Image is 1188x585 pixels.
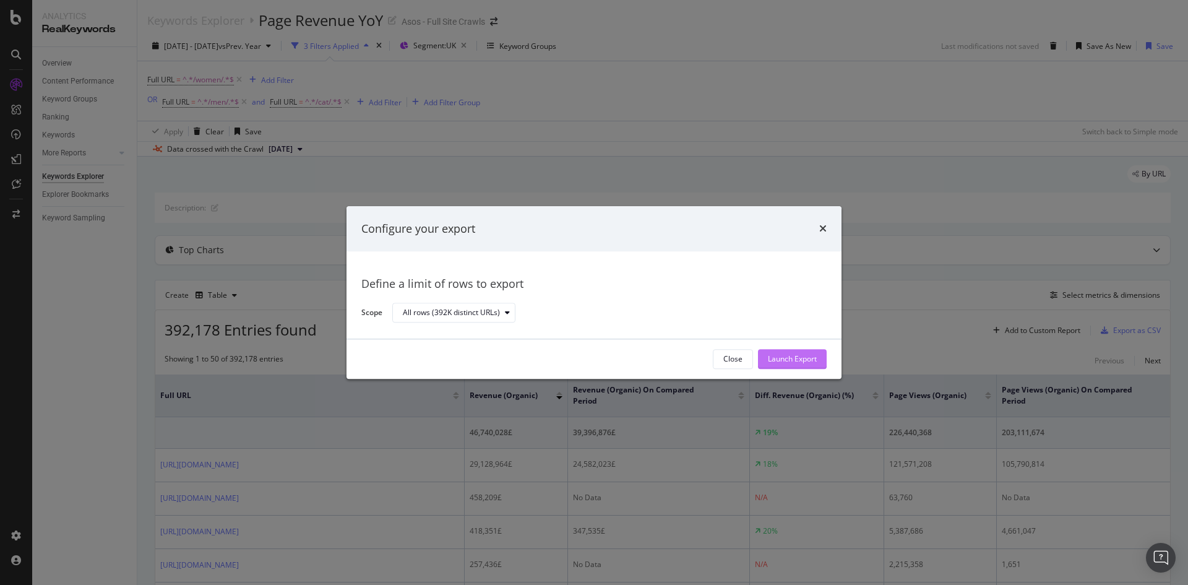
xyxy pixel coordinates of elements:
div: All rows (392K distinct URLs) [403,310,500,317]
div: Launch Export [768,354,817,365]
label: Scope [361,307,382,321]
div: modal [346,206,841,379]
div: times [819,221,827,237]
div: Define a limit of rows to export [361,277,827,293]
div: Close [723,354,742,365]
button: All rows (392K distinct URLs) [392,303,515,323]
button: Close [713,349,753,369]
button: Launch Export [758,349,827,369]
div: Open Intercom Messenger [1146,543,1176,573]
div: Configure your export [361,221,475,237]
